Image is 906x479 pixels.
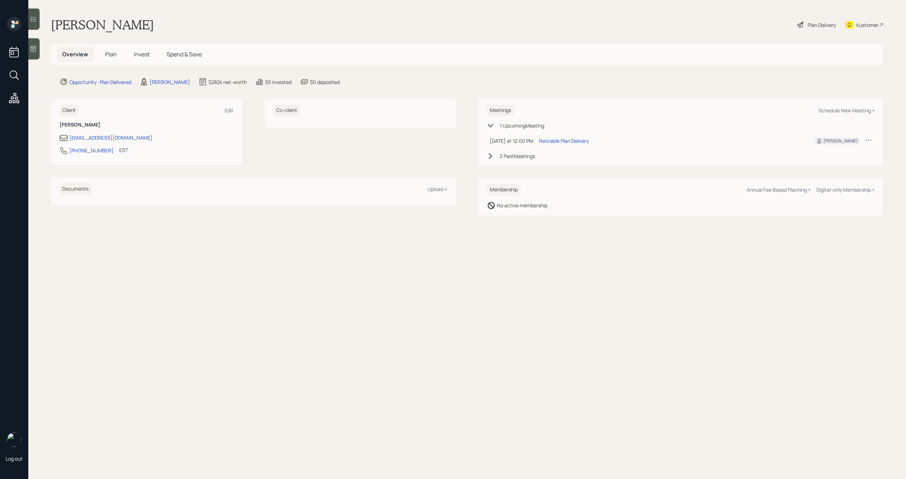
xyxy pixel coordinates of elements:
[69,78,131,86] div: Opportunity · Plan Delivered
[490,137,533,145] div: [DATE] at 12:00 PM
[487,105,514,116] h6: Meetings
[808,21,836,29] div: Plan Delivery
[856,21,878,29] div: Kustomer
[816,186,875,193] div: Digital-only Membership +
[539,137,589,145] div: Retirable Plan Delivery
[51,17,154,33] h1: [PERSON_NAME]
[273,105,300,116] h6: Co-client
[208,78,247,86] div: $282k net-worth
[500,122,544,129] div: 1 Upcoming Meeting
[265,78,292,86] div: $0 invested
[225,107,234,114] div: Edit
[134,50,150,58] span: Invest
[500,152,535,160] div: 2 Past Meeting s
[310,78,340,86] div: $0 deposited
[59,183,91,195] h6: Documents
[119,146,128,154] div: EST
[487,184,521,196] h6: Membership
[428,186,447,192] div: Upload +
[59,122,234,128] h6: [PERSON_NAME]
[59,105,79,116] h6: Client
[819,107,875,114] div: Schedule New Meeting +
[69,147,114,154] div: [PHONE_NUMBER]
[6,455,23,462] div: Log out
[150,78,190,86] div: [PERSON_NAME]
[7,433,21,447] img: michael-russo-headshot.png
[62,50,88,58] span: Overview
[105,50,117,58] span: Plan
[69,134,153,141] div: [EMAIL_ADDRESS][DOMAIN_NAME]
[824,138,858,144] div: [PERSON_NAME]
[497,202,547,209] div: No active membership
[747,186,811,193] div: Annual Fee Based Planning +
[167,50,202,58] span: Spend & Save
